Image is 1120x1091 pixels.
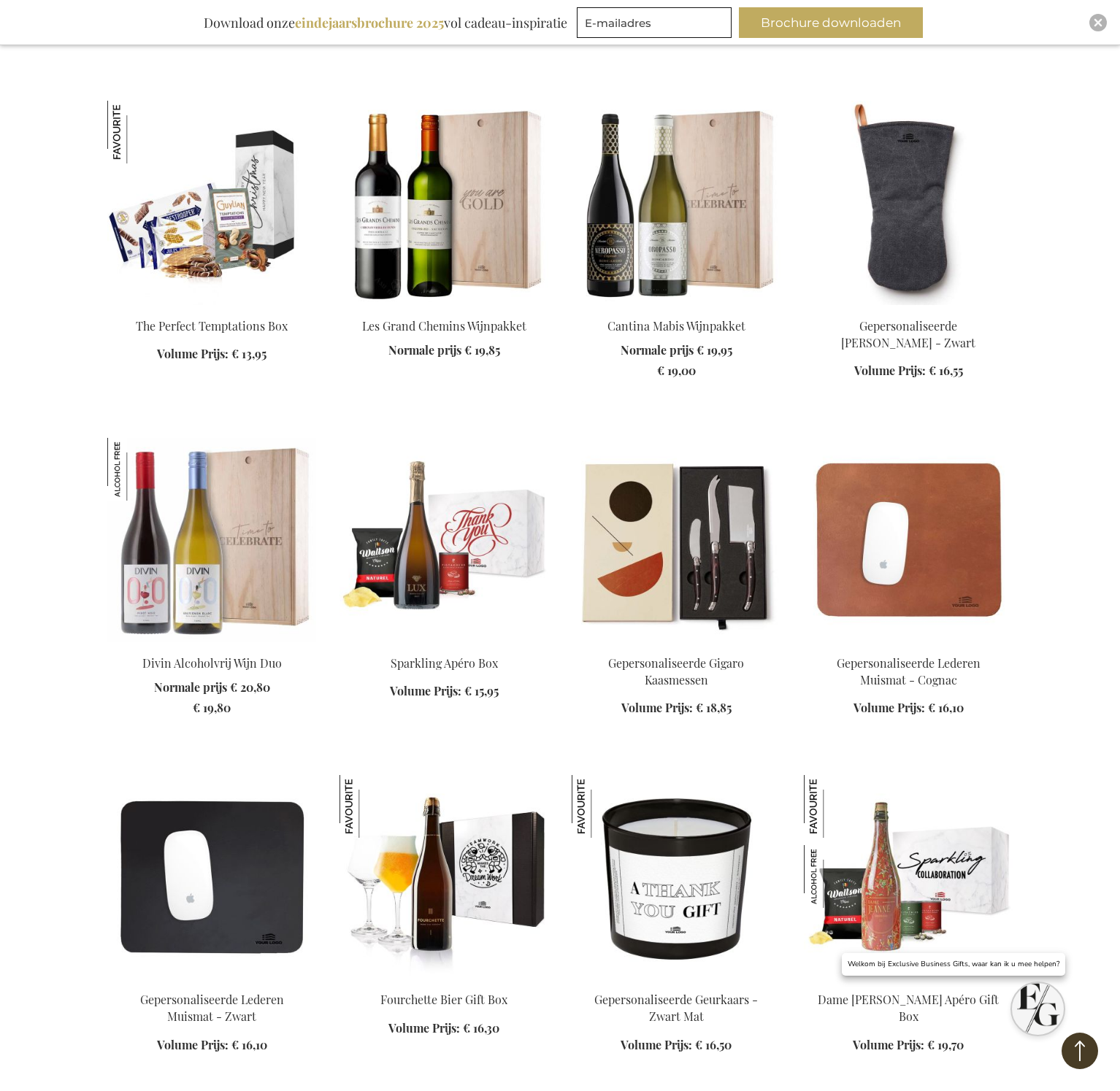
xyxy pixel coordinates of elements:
a: Volume Prijs: € 19,70 [853,1037,964,1054]
a: Volume Prijs: € 16,10 [854,700,964,717]
span: Normale prijs [621,342,694,358]
img: Personalised Leather Mouse Pad - Black [107,775,316,979]
a: Dame Jeanne Biermocktail Apéro Gift Box Dame Jeanne Biermocktail Apéro Gift Box Dame Jeanne Bierm... [804,974,1013,987]
img: Close [1094,18,1102,27]
span: € 19,85 [464,342,500,358]
span: Volume Prijs: [621,700,693,715]
span: € 19,80 [193,700,231,715]
img: Fourchette Bier Gift Box [340,775,402,838]
span: Volume Prijs: [621,1037,692,1052]
a: Gepersonaliseerde Geurkaars - Zwart Mat [594,992,758,1024]
b: eindejaarsbrochure 2025 [295,14,444,31]
a: Personalised Scented Candle - Black Matt Gepersonaliseerde Geurkaars - Zwart Mat [572,974,780,987]
img: Dame Jeanne Biermocktail Apéro Gift Box [804,775,1013,979]
div: Close [1089,14,1107,31]
span: Normale prijs [154,679,227,695]
a: Fourchette Bier Gift Box [380,992,507,1007]
a: Volume Prijs: € 16,10 [157,1037,267,1054]
span: € 19,00 [657,363,696,378]
a: Gepersonaliseerde Gigaro Kaasmessen [608,655,744,687]
span: Volume Prijs: [157,1037,229,1052]
span: Normale prijs [388,342,461,358]
a: Les Grand Chemins Wijnpakket [362,318,526,334]
a: Cantina Mabis Wine Package [572,299,780,313]
input: E-mailadres [577,7,732,38]
img: Personalised Gigaro Cheese Knives [572,438,780,642]
span: € 19,95 [697,342,732,358]
a: Personalised Gigaro Cheese Knives [572,636,780,650]
span: € 20,80 [230,679,270,695]
a: Gepersonaliseerde [PERSON_NAME] - Zwart [841,318,975,350]
span: Volume Prijs: [854,363,926,378]
a: Personalised Leather Mouse Pad - Black [107,974,316,987]
a: Les Grand Chemins Wijnpakket [340,299,548,313]
div: Download onze vol cadeau-inspiratie [197,7,574,38]
a: Volume Prijs: € 16,30 [388,1020,499,1037]
span: € 19,70 [927,1037,964,1052]
img: Sparkling Apéro Box [340,438,548,642]
a: The Perfect Temptations Box [136,318,288,334]
span: € 16,30 [463,1020,499,1036]
span: € 18,85 [696,700,732,715]
button: Brochure downloaden [739,7,923,38]
a: Divin Non-Alcoholic Wine Duo Divin Alcoholvrij Wijn Duo [107,636,316,650]
span: Volume Prijs: [157,346,229,361]
a: Cantina Mabis Wijnpakket [607,318,745,334]
a: Dame [PERSON_NAME] Apéro Gift Box [818,992,999,1024]
a: Fourchette Beer Gift Box Fourchette Bier Gift Box [340,974,548,987]
span: € 16,50 [695,1037,732,1052]
a: Volume Prijs: € 16,55 [854,363,963,379]
a: Leather Mouse Pad - Cognac [804,636,1013,650]
a: Volume Prijs: € 13,95 [157,346,266,363]
img: Fourchette Beer Gift Box [340,775,548,979]
img: Divin Alcoholvrij Wijn Duo [107,438,170,501]
span: Volume Prijs: [388,1020,460,1036]
span: € 16,10 [928,700,964,715]
img: Divin Non-Alcoholic Wine Duo [107,438,316,642]
img: Personalised Scented Candle - Black Matt [572,775,780,979]
img: Gepersonaliseerde Geurkaars - Zwart Mat [572,775,634,838]
a: Gepersonaliseerde Lederen Muismat - Zwart [140,992,284,1024]
span: € 16,10 [231,1037,267,1052]
a: Gepersonaliseerde Lederen Muismat - Cognac [837,655,981,687]
a: Volume Prijs: € 16,50 [621,1037,732,1054]
span: € 16,55 [929,363,963,378]
a: Personalised Asado Oven Mit - Black [804,299,1013,313]
a: The Perfect Temptations Box The Perfect Temptations Box [107,299,316,313]
span: Volume Prijs: [853,1037,924,1052]
img: Cantina Mabis Wine Package [572,101,780,305]
img: Les Grand Chemins Wijnpakket [340,101,548,305]
img: Leather Mouse Pad - Cognac [804,438,1013,642]
img: The Perfect Temptations Box [107,101,316,305]
a: Volume Prijs: € 18,85 [621,700,732,717]
a: € 19,00 [621,363,732,379]
img: Dame Jeanne Biermocktail Apéro Gift Box [804,845,867,908]
a: € 19,80 [154,700,270,717]
img: The Perfect Temptations Box [107,101,170,163]
a: Divin Alcoholvrij Wijn Duo [142,655,282,671]
form: marketing offers and promotions [577,7,736,42]
span: € 13,95 [231,346,266,361]
span: Volume Prijs: [854,700,925,715]
img: Dame Jeanne Biermocktail Apéro Gift Box [804,775,867,838]
img: Personalised Asado Oven Mit - Black [804,101,1013,305]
